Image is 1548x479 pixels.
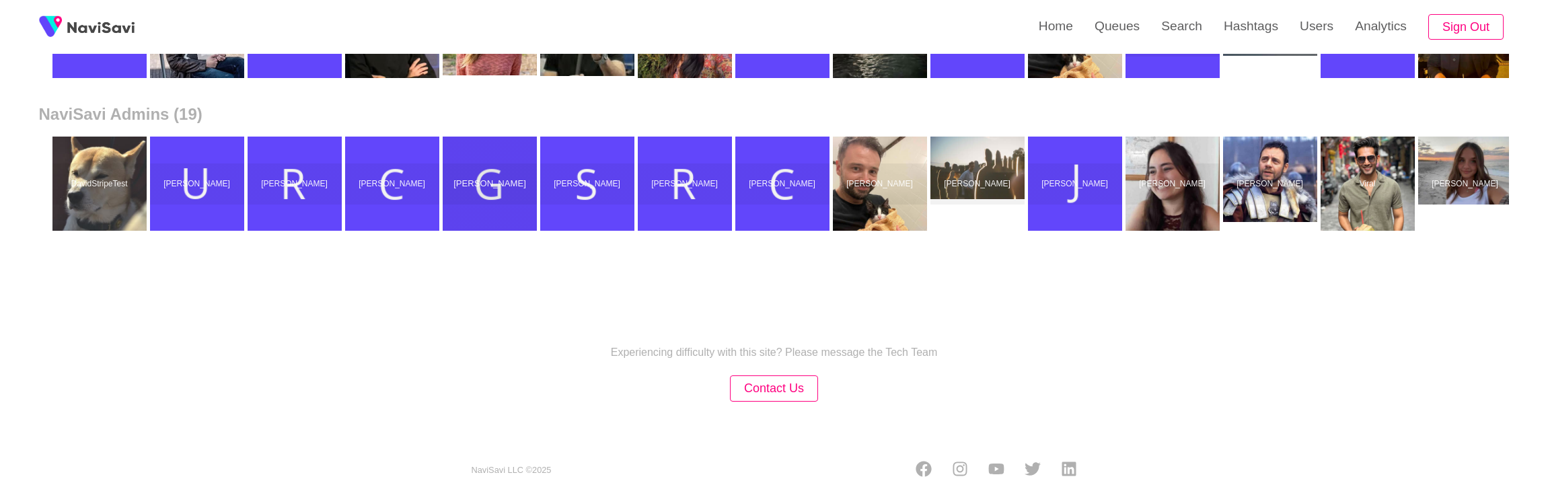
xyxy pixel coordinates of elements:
a: [PERSON_NAME]Jon Weiss [1028,137,1126,231]
a: [PERSON_NAME]Daniel McDermott [540,137,638,231]
p: [PERSON_NAME] [836,180,924,189]
p: [PERSON_NAME] [1226,180,1315,189]
p: [PERSON_NAME] [543,180,632,189]
h2: NaviSavi Admins (19) [39,105,1510,124]
a: [PERSON_NAME]Chad Bokowski [735,137,833,231]
a: DavidStripeTestDavidStripeTest [52,137,150,231]
a: Contact Us [730,383,818,394]
a: [PERSON_NAME]Rutvi shah [248,137,345,231]
a: [PERSON_NAME]Godwin Rous [443,137,540,231]
button: Sign Out [1428,14,1504,40]
p: [PERSON_NAME] [1421,180,1510,189]
p: [PERSON_NAME] [348,180,437,189]
p: [PERSON_NAME] [1128,180,1217,189]
button: Contact Us [730,375,818,402]
a: [PERSON_NAME]Sam L [1223,137,1321,231]
p: Viral [1323,180,1412,189]
p: DavidStripeTest [55,180,144,189]
p: Experiencing difficulty with this site? Please message the Tech Team [611,346,938,359]
p: [PERSON_NAME] [1031,180,1119,189]
img: fireSpot [67,20,135,34]
p: [PERSON_NAME] [640,180,729,189]
p: [PERSON_NAME] [441,179,538,189]
p: [PERSON_NAME] [250,180,339,189]
a: [PERSON_NAME]C Bokowski [345,137,443,231]
a: [PERSON_NAME]Frank Marr [930,137,1028,231]
p: [PERSON_NAME] [933,180,1022,189]
img: fireSpot [34,10,67,44]
a: [PERSON_NAME]Nicole [1418,137,1516,231]
a: [PERSON_NAME]Denis [833,137,930,231]
a: [PERSON_NAME]Rea Lynn Micutuan [638,137,735,231]
a: [PERSON_NAME]Uzair Saleem [150,137,248,231]
small: NaviSavi LLC © 2025 [472,466,552,476]
a: [PERSON_NAME]Tatiana Reuil [1126,137,1223,231]
a: ViralViral [1321,137,1418,231]
p: [PERSON_NAME] [738,180,827,189]
p: [PERSON_NAME] [153,180,242,189]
